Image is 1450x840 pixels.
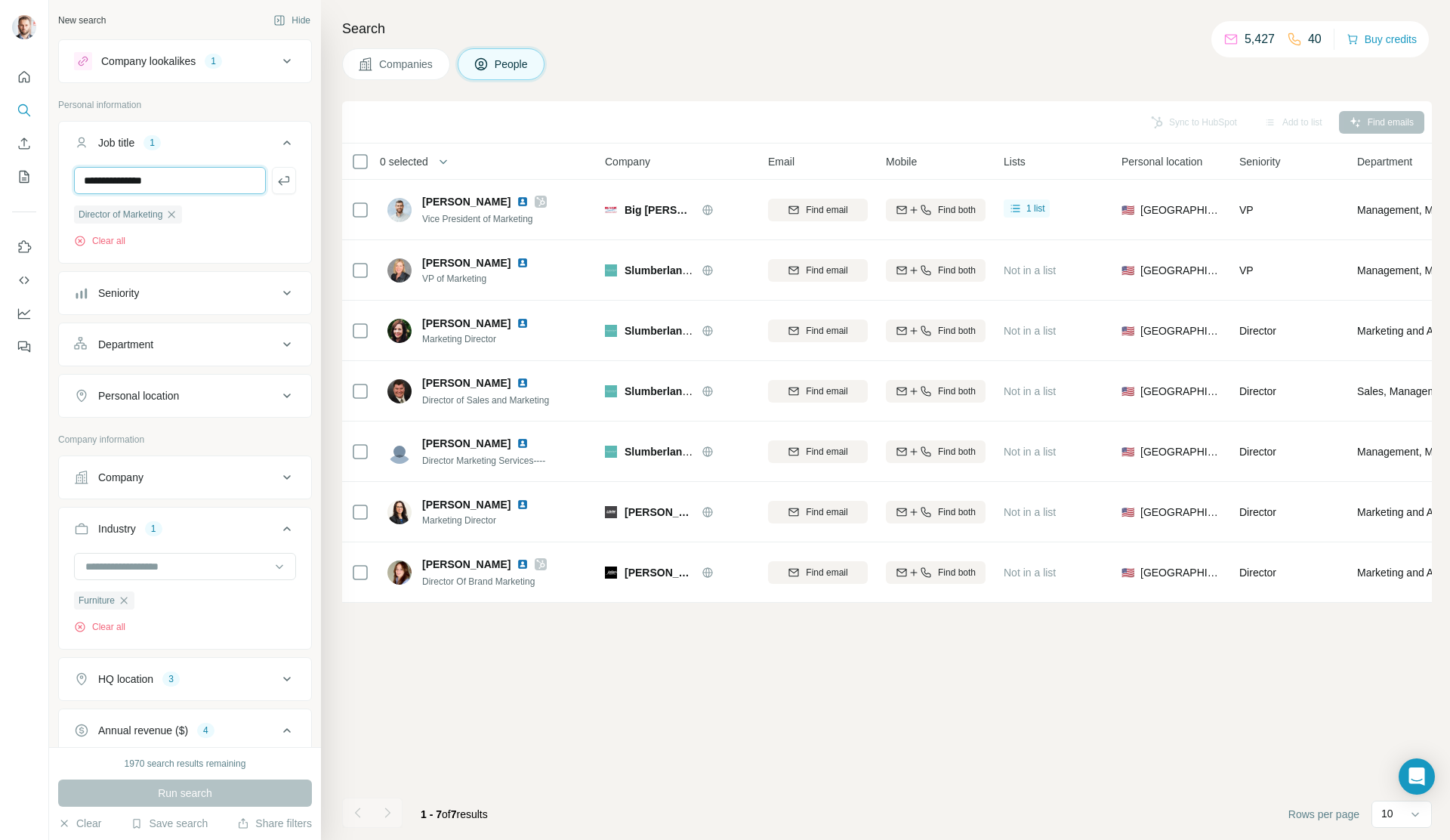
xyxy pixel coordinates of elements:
[380,154,428,169] span: 0 selected
[387,561,412,585] img: Avatar
[387,440,412,464] img: Avatar
[1239,567,1276,579] span: Director
[1140,505,1221,520] span: [GEOGRAPHIC_DATA]
[59,661,311,697] button: HQ location3
[79,594,115,607] span: Furniture
[517,317,529,329] img: LinkedIn logo
[768,154,794,169] span: Email
[886,440,986,463] button: Find both
[1239,446,1276,458] span: Director
[1245,30,1275,48] p: 5,427
[625,385,738,397] span: Slumberland Furniture
[1308,30,1322,48] p: 40
[387,379,412,403] img: Avatar
[625,264,738,276] span: Slumberland Furniture
[886,561,986,584] button: Find both
[938,264,976,277] span: Find both
[886,320,986,342] button: Find both
[422,316,511,331] span: [PERSON_NAME]
[625,505,694,520] span: [PERSON_NAME] Furniture
[125,757,246,771] div: 1970 search results remaining
[98,672,153,687] div: HQ location
[1004,567,1056,579] span: Not in a list
[442,808,451,820] span: of
[98,470,143,485] div: Company
[517,558,529,570] img: LinkedIn logo
[938,324,976,338] span: Find both
[605,325,617,337] img: Logo of Slumberland Furniture
[58,14,106,27] div: New search
[517,257,529,269] img: LinkedIn logo
[12,15,36,39] img: Avatar
[162,672,180,686] div: 3
[59,712,311,755] button: Annual revenue ($)4
[205,54,222,68] div: 1
[517,437,529,449] img: LinkedIn logo
[1239,204,1254,216] span: VP
[1140,263,1221,278] span: [GEOGRAPHIC_DATA]
[59,125,311,167] button: Job title1
[1004,506,1056,518] span: Not in a list
[143,136,161,150] div: 1
[58,98,312,112] p: Personal information
[938,384,976,398] span: Find both
[421,808,442,820] span: 1 - 7
[1381,806,1393,821] p: 10
[806,324,847,338] span: Find email
[806,566,847,579] span: Find email
[422,395,549,406] span: Director of Sales and Marketing
[1239,264,1254,276] span: VP
[422,456,545,466] span: Director Marketing Services----
[806,505,847,519] span: Find email
[1004,446,1056,458] span: Not in a list
[886,501,986,523] button: Find both
[886,259,986,282] button: Find both
[605,567,617,579] img: Logo of Jordan's Furniture
[886,154,917,169] span: Mobile
[74,620,125,634] button: Clear all
[237,816,312,831] button: Share filters
[768,501,868,523] button: Find email
[517,377,529,389] img: LinkedIn logo
[768,561,868,584] button: Find email
[58,816,101,831] button: Clear
[1004,325,1056,337] span: Not in a list
[98,135,134,150] div: Job title
[1121,444,1134,459] span: 🇺🇸
[806,384,847,398] span: Find email
[806,264,847,277] span: Find email
[387,198,412,222] img: Avatar
[59,326,311,363] button: Department
[605,446,617,458] img: Logo of Slumberland Furniture
[768,440,868,463] button: Find email
[517,499,529,511] img: LinkedIn logo
[517,196,529,208] img: LinkedIn logo
[59,459,311,496] button: Company
[1357,154,1412,169] span: Department
[605,264,617,276] img: Logo of Slumberland Furniture
[625,565,694,580] span: [PERSON_NAME] Furniture
[605,204,617,216] img: Logo of Big Sandy Superstore
[422,375,511,391] span: [PERSON_NAME]
[379,57,434,72] span: Companies
[886,380,986,403] button: Find both
[1121,263,1134,278] span: 🇺🇸
[1140,323,1221,338] span: [GEOGRAPHIC_DATA]
[12,267,36,294] button: Use Surfe API
[451,808,457,820] span: 7
[768,380,868,403] button: Find email
[768,199,868,221] button: Find email
[1239,506,1276,518] span: Director
[422,255,511,270] span: [PERSON_NAME]
[98,521,136,536] div: Industry
[1140,202,1221,218] span: [GEOGRAPHIC_DATA]
[1004,264,1056,276] span: Not in a list
[422,576,535,587] span: Director Of Brand Marketing
[59,378,311,414] button: Personal location
[12,97,36,124] button: Search
[59,43,311,79] button: Company lookalikes1
[12,163,36,190] button: My lists
[422,497,511,512] span: [PERSON_NAME]
[1140,444,1221,459] span: [GEOGRAPHIC_DATA]
[1121,384,1134,399] span: 🇺🇸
